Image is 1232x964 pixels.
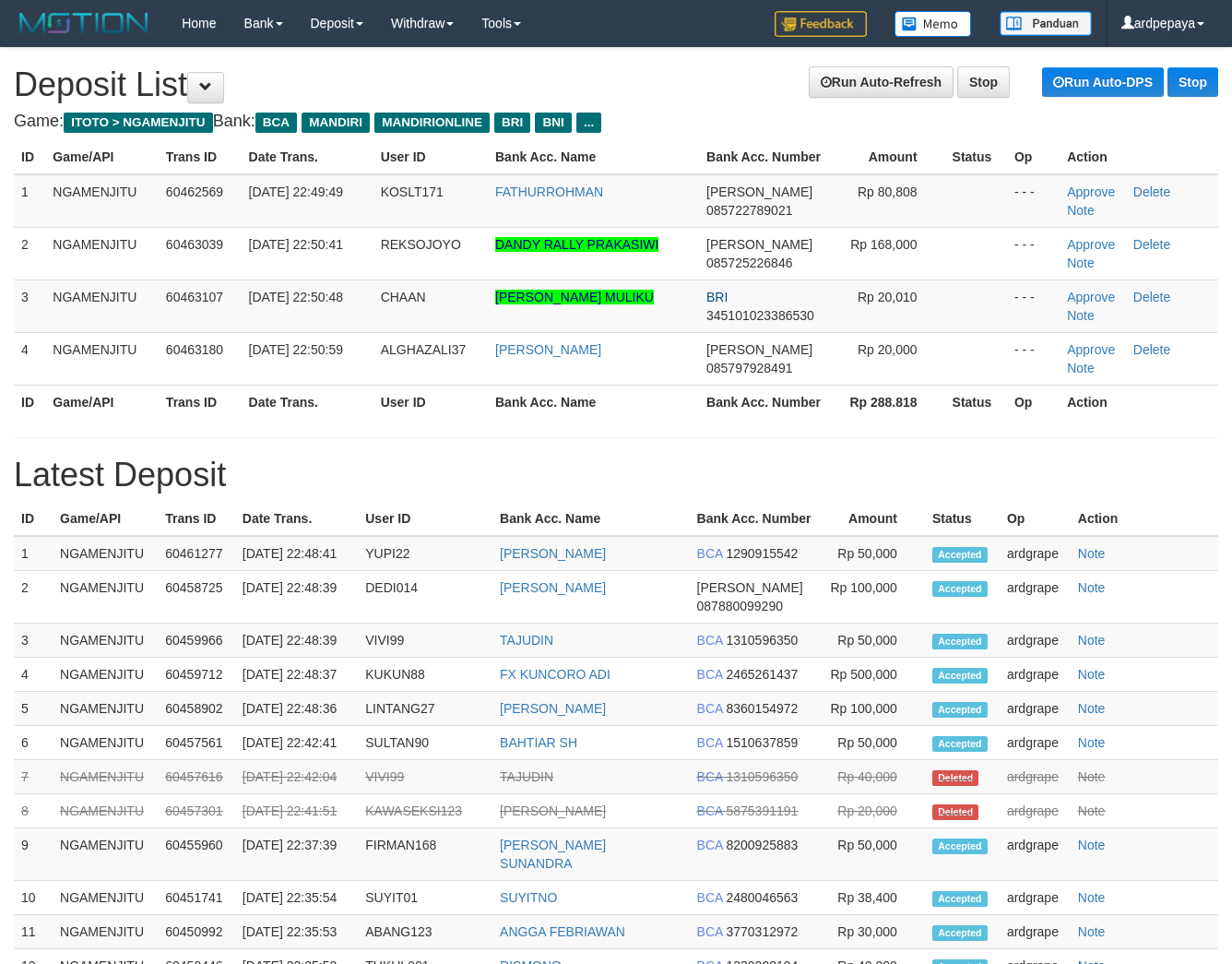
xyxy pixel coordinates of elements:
[500,667,610,682] a: FX KUNCORO ADI
[242,385,373,419] th: Date Trans.
[706,203,792,218] span: 085722789021
[1000,624,1071,658] td: ardgrape
[14,140,45,174] th: ID
[235,536,358,571] td: [DATE] 22:48:41
[1000,760,1071,794] td: ardgrape
[53,881,158,915] td: NGAMENJITU
[488,385,699,419] th: Bank Acc. Name
[158,794,235,828] td: 60457301
[1133,290,1170,304] a: Delete
[1078,701,1106,716] a: Note
[726,769,798,784] span: 1310596350
[235,915,358,949] td: [DATE] 22:35:53
[697,633,723,648] span: BCA
[1067,361,1095,375] a: Note
[1000,726,1071,760] td: ardgrape
[53,794,158,828] td: NGAMENJITU
[1007,140,1060,174] th: Op
[945,140,1007,174] th: Status
[1000,536,1071,571] td: ardgrape
[858,184,918,199] span: Rp 80,808
[235,794,358,828] td: [DATE] 22:41:51
[1078,803,1106,818] a: Note
[1067,203,1095,218] a: Note
[697,769,723,784] span: BCA
[1000,692,1071,726] td: ardgrape
[819,794,925,828] td: Rp 20,000
[819,571,925,624] td: Rp 100,000
[1000,828,1071,881] td: ardgrape
[1000,571,1071,624] td: ardgrape
[819,658,925,692] td: Rp 500,000
[45,385,159,419] th: Game/API
[500,633,553,648] a: TAJUDIN
[158,828,235,881] td: 60455960
[726,890,798,905] span: 2480046563
[53,571,158,624] td: NGAMENJITU
[381,290,426,304] span: CHAAN
[819,881,925,915] td: Rp 38,400
[159,140,242,174] th: Trans ID
[53,658,158,692] td: NGAMENJITU
[726,838,798,852] span: 8200925883
[53,624,158,658] td: NGAMENJITU
[158,502,235,536] th: Trans ID
[932,634,988,649] span: Accepted
[14,9,154,37] img: MOTION_logo.png
[697,667,723,682] span: BCA
[358,760,492,794] td: VIVI99
[14,571,53,624] td: 2
[53,692,158,726] td: NGAMENJITU
[158,571,235,624] td: 60458725
[53,536,158,571] td: NGAMENJITU
[1067,290,1115,304] a: Approve
[358,624,492,658] td: VIVI99
[14,385,45,419] th: ID
[535,113,571,133] span: BNI
[706,237,812,252] span: [PERSON_NAME]
[1078,546,1106,561] a: Note
[1133,184,1170,199] a: Delete
[249,237,343,252] span: [DATE] 22:50:41
[158,658,235,692] td: 60459712
[1078,633,1106,648] a: Note
[706,361,792,375] span: 085797928491
[1078,735,1106,750] a: Note
[894,11,972,37] img: Button%20Memo.svg
[14,760,53,794] td: 7
[14,113,1218,131] h4: Game: Bank:
[1071,502,1218,536] th: Action
[1067,184,1115,199] a: Approve
[839,140,945,174] th: Amount
[819,760,925,794] td: Rp 40,000
[932,770,979,786] span: Deleted
[1078,890,1106,905] a: Note
[373,140,488,174] th: User ID
[166,184,223,199] span: 60462569
[858,342,918,357] span: Rp 20,000
[53,828,158,881] td: NGAMENJITU
[45,332,159,385] td: NGAMENJITU
[14,536,53,571] td: 1
[1133,342,1170,357] a: Delete
[158,536,235,571] td: 60461277
[158,760,235,794] td: 60457616
[932,702,988,718] span: Accepted
[697,890,723,905] span: BCA
[1007,332,1060,385] td: - - -
[373,385,488,419] th: User ID
[495,237,658,252] a: DANDY RALLY PRAKASIWI
[45,280,159,332] td: NGAMENJITU
[14,66,1218,103] h1: Deposit List
[706,308,814,323] span: 345101023386530
[166,290,223,304] span: 60463107
[775,11,867,37] img: Feedback.jpg
[358,915,492,949] td: ABANG123
[358,658,492,692] td: KUKUN88
[494,113,530,133] span: BRI
[14,828,53,881] td: 9
[235,760,358,794] td: [DATE] 22:42:04
[819,502,925,536] th: Amount
[14,174,45,228] td: 1
[358,571,492,624] td: DEDI014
